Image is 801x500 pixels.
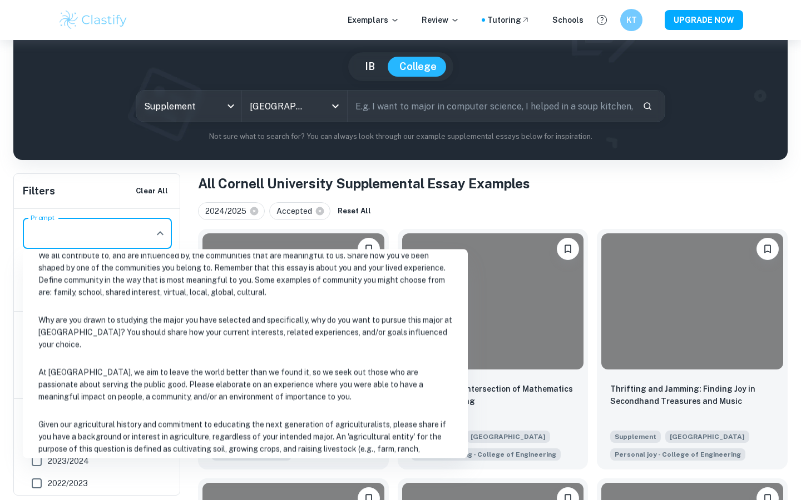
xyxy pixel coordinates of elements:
[22,131,779,142] p: Not sure what to search for? You can always look through our example supplemental essays below fo...
[398,229,589,469] a: BookmarkUnveiling the Intersection of Mathematics and EngineeringSupplement[GEOGRAPHIC_DATA]Funda...
[276,205,317,217] span: Accepted
[592,11,611,29] button: Help and Feedback
[665,431,749,443] span: [GEOGRAPHIC_DATA]
[205,205,251,217] span: 2024/2025
[610,383,774,407] p: Thrifting and Jamming: Finding Joy in Secondhand Treasures and Music
[198,173,788,193] h1: All Cornell University Supplemental Essay Examples
[27,412,463,474] li: Given our agricultural history and commitment to educating the next generation of agriculturalist...
[198,229,389,469] a: BookmarkThe Transformative Power of Collaboration and DiversitySupplement[GEOGRAPHIC_DATA]We all ...
[136,91,241,122] div: Supplement
[610,431,661,443] span: Supplement
[615,449,741,459] span: Personal joy - College of Engineering
[422,14,459,26] p: Review
[348,14,399,26] p: Exemplars
[27,243,463,306] li: We all contribute to, and are influenced by, the communities that are meaningful to us. Share how...
[27,308,463,358] li: Why are you drawn to studying the major you have selected and specifically, why do you want to pu...
[58,9,128,31] img: Clastify logo
[557,238,579,260] button: Bookmark
[388,57,448,77] button: College
[31,213,55,222] label: Prompt
[411,383,575,407] p: Unveiling the Intersection of Mathematics and Engineering
[23,183,55,199] h6: Filters
[269,202,330,220] div: Accepted
[411,447,561,461] span: Fundamentally, engineering is the application of math, science, and technology to solve complex p...
[552,14,584,26] a: Schools
[27,360,463,410] li: At [GEOGRAPHIC_DATA], we aim to leave the world better than we found it, so we seek out those who...
[665,10,743,30] button: UPGRADE NOW
[638,97,657,116] button: Search
[335,203,374,219] button: Reset All
[354,57,386,77] button: IB
[328,98,343,114] button: Open
[416,449,556,459] span: Why Engineering - College of Engineering
[620,9,642,31] button: KT
[48,455,89,467] span: 2023/2024
[48,477,88,489] span: 2022/2023
[358,238,380,260] button: Bookmark
[348,91,634,122] input: E.g. I want to major in computer science, I helped in a soup kitchen, I want to join the debate t...
[133,183,171,199] button: Clear All
[756,238,779,260] button: Bookmark
[597,229,788,469] a: BookmarkThrifting and Jamming: Finding Joy in Secondhand Treasures and MusicSupplement[GEOGRAPHIC...
[610,447,745,461] span: What brings you joy?
[487,14,530,26] a: Tutoring
[152,226,168,241] button: Close
[198,202,265,220] div: 2024/2025
[625,14,638,26] h6: KT
[466,431,550,443] span: [GEOGRAPHIC_DATA]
